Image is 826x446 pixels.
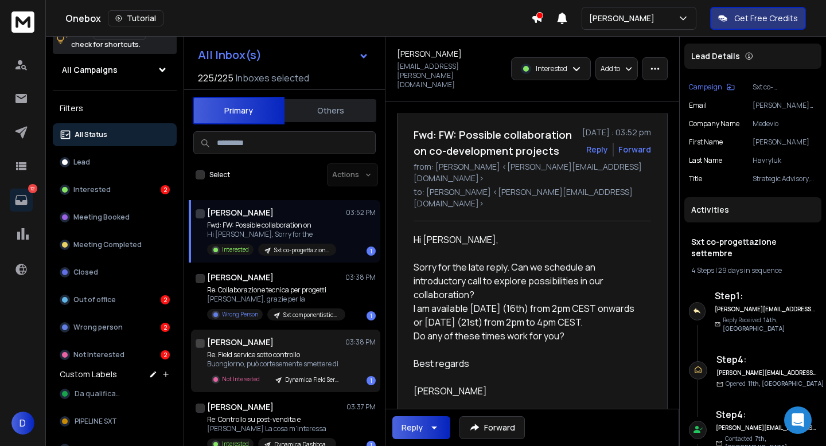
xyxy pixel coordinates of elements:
[601,64,620,73] p: Add to
[207,285,345,295] p: Re: Collaborazione tecnica per progetti
[414,302,642,329] div: I am available [DATE] (16th) from 2pm CEST onwards or [DATE] (21st) from 2pm to 4pm CEST.
[207,337,274,348] h1: [PERSON_NAME]
[689,138,723,147] p: First Name
[414,329,642,343] div: Do any of these times work for you?
[459,416,525,439] button: Forward
[726,380,824,388] p: Opened
[285,98,376,123] button: Others
[222,375,260,384] p: Not Interested
[586,144,608,155] button: Reply
[73,213,130,222] p: Meeting Booked
[75,130,107,139] p: All Status
[283,311,338,319] p: Sxt componentistica ottobre
[723,316,785,332] span: 14th, [GEOGRAPHIC_DATA]
[161,185,170,194] div: 2
[75,417,117,426] span: PIPELINE SXT
[367,247,376,256] div: 1
[753,101,817,110] p: [PERSON_NAME][EMAIL_ADDRESS][DOMAIN_NAME]
[753,119,817,128] p: Medevio
[53,151,177,174] button: Lead
[753,138,817,147] p: [PERSON_NAME]
[53,382,177,405] button: Da qualificare
[53,206,177,229] button: Meeting Booked
[65,10,531,26] div: Onebox
[53,123,177,146] button: All Status
[402,422,423,433] div: Reply
[689,174,702,183] p: title
[11,412,34,435] button: D
[73,240,142,249] p: Meeting Completed
[53,288,177,311] button: Out of office2
[689,156,722,165] p: Last Name
[207,359,345,369] p: Buongiorno, può cortesemente smettere di
[189,44,378,66] button: All Inbox(s)
[53,343,177,366] button: Not Interested2
[414,384,642,398] div: [PERSON_NAME]
[414,186,651,209] p: to: [PERSON_NAME] <[PERSON_NAME][EMAIL_ADDRESS][DOMAIN_NAME]>
[75,389,123,398] span: Da qualificare
[748,380,824,388] span: 11th, [GEOGRAPHIC_DATA]
[716,353,824,366] h6: Step 4 :
[715,305,815,314] h6: [PERSON_NAME][EMAIL_ADDRESS][DOMAIN_NAME]
[207,424,336,433] p: [PERSON_NAME] La cosa m’interessa
[207,401,274,413] h1: [PERSON_NAME]
[689,101,707,110] p: Email
[207,415,336,424] p: Re: Controllo su post-vendita e
[414,233,642,247] div: Hi [PERSON_NAME],
[73,185,111,194] p: Interested
[209,170,230,179] label: Select
[392,416,450,439] button: Reply
[62,64,118,76] h1: All Campaigns
[715,289,826,303] h6: Step 1 :
[236,71,309,85] h3: Inboxes selected
[71,28,155,50] p: Press to check for shortcuts.
[691,265,714,275] span: 4 Steps
[346,402,376,412] p: 03:37 PM
[73,350,124,359] p: Not Interested
[207,207,274,218] h1: [PERSON_NAME]
[207,221,336,230] p: Fwd: FW: Possible collaboration on
[710,7,806,30] button: Get Free Credits
[582,127,651,138] p: [DATE] : 03:52 pm
[691,236,815,259] h1: Sxt co-progettazione settembre
[28,184,37,193] p: 12
[222,245,249,254] p: Interested
[753,156,817,165] p: Havryluk
[207,272,274,283] h1: [PERSON_NAME]
[689,119,739,128] p: Company Name
[716,424,816,432] h6: [PERSON_NAME][EMAIL_ADDRESS][DOMAIN_NAME]
[414,161,651,184] p: from: [PERSON_NAME] <[PERSON_NAME][EMAIL_ADDRESS][DOMAIN_NAME]>
[274,246,329,255] p: Sxt co-progettazione settembre
[718,265,782,275] span: 29 days in sequence
[222,310,258,319] p: Wrong Person
[53,178,177,201] button: Interested2
[207,350,345,359] p: Re: Field service sotto controllo
[716,369,817,377] h6: [PERSON_NAME][EMAIL_ADDRESS][DOMAIN_NAME]
[784,406,812,434] div: Open Intercom Messenger
[207,295,345,304] p: [PERSON_NAME], grazie per la
[734,13,798,24] p: Get Free Credits
[53,410,177,433] button: PIPELINE SXT
[193,97,285,124] button: Primary
[618,144,651,155] div: Forward
[285,375,340,384] p: Dynamica Field Service - ottobre
[414,260,642,302] div: Sorry for the late reply. Can we schedule an introductory call to explore possibilities in our co...
[691,266,815,275] div: |
[10,189,33,212] a: 12
[345,273,376,282] p: 03:38 PM
[753,83,817,92] p: Sxt co-progettazione settembre
[161,350,170,359] div: 2
[753,174,817,183] p: Strategic Advisory, Investor, CEO
[207,230,336,239] p: Hi [PERSON_NAME], Sorry for the
[689,83,735,92] button: Campaign
[161,295,170,304] div: 2
[73,268,98,277] p: Closed
[397,62,504,89] p: [EMAIL_ADDRESS][PERSON_NAME][DOMAIN_NAME]
[397,48,462,60] h1: [PERSON_NAME]
[73,323,123,332] p: Wrong person
[53,58,177,81] button: All Campaigns
[198,71,233,85] span: 225 / 225
[536,64,567,73] p: Interested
